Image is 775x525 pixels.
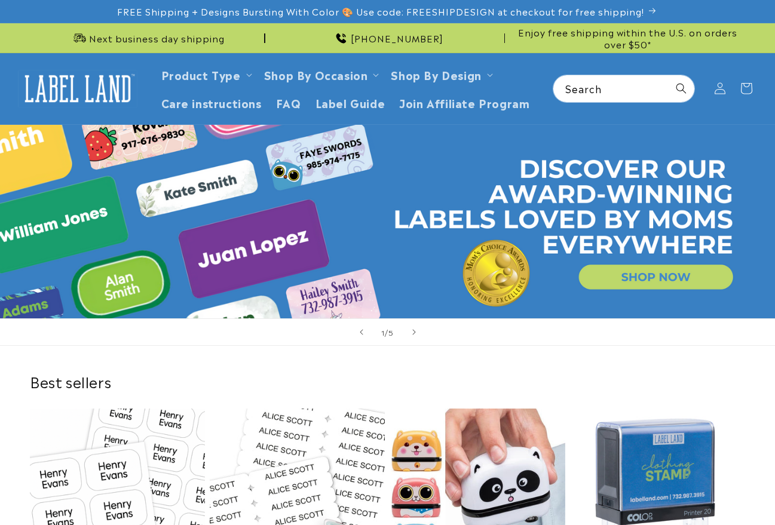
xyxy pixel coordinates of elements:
[154,88,269,116] a: Care instructions
[30,23,265,53] div: Announcement
[30,372,745,391] h2: Best sellers
[18,70,137,107] img: Label Land
[154,60,257,88] summary: Product Type
[308,88,393,116] a: Label Guide
[401,319,427,345] button: Next slide
[161,66,241,82] a: Product Type
[89,32,225,44] span: Next business day shipping
[385,326,388,338] span: /
[391,66,481,82] a: Shop By Design
[270,23,506,53] div: Announcement
[257,60,384,88] summary: Shop By Occasion
[388,326,394,338] span: 5
[351,32,443,44] span: [PHONE_NUMBER]
[392,88,537,116] a: Join Affiliate Program
[668,75,694,102] button: Search
[276,96,301,109] span: FAQ
[348,319,375,345] button: Previous slide
[510,26,745,50] span: Enjoy free shipping within the U.S. on orders over $50*
[161,96,262,109] span: Care instructions
[510,23,745,53] div: Announcement
[264,67,368,81] span: Shop By Occasion
[14,66,142,112] a: Label Land
[315,96,385,109] span: Label Guide
[384,60,497,88] summary: Shop By Design
[381,326,385,338] span: 1
[117,5,644,17] span: FREE Shipping + Designs Bursting With Color 🎨 Use code: FREESHIPDESIGN at checkout for free shipp...
[399,96,529,109] span: Join Affiliate Program
[269,88,308,116] a: FAQ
